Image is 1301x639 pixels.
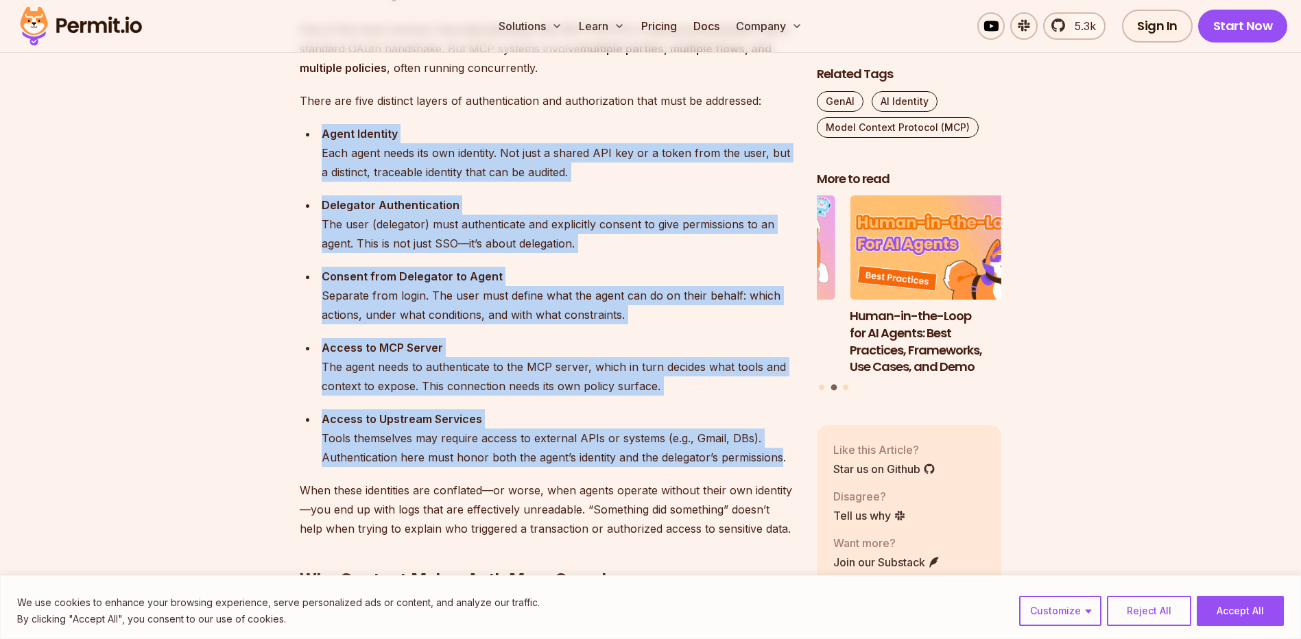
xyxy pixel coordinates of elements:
[322,412,482,426] strong: Access to Upstream Services
[833,507,906,524] a: Tell us why
[322,338,795,396] div: The agent needs to authenticate to the MCP server, which in turn decides what tools and context t...
[831,385,837,391] button: Go to slide 2
[300,42,772,75] strong: multiple parties, multiple flows, and multiple policies
[1043,12,1106,40] a: 5.3k
[817,117,979,138] a: Model Context Protocol (MCP)
[14,3,148,49] img: Permit logo
[1019,596,1101,626] button: Customize
[850,196,1035,300] img: Human-in-the-Loop for AI Agents: Best Practices, Frameworks, Use Cases, and Demo
[17,594,540,611] p: We use cookies to enhance your browsing experience, serve personalized ads or content, and analyz...
[322,409,795,467] div: Tools themselves may require access to external APIs or systems (e.g., Gmail, DBs). Authenticatio...
[636,12,682,40] a: Pricing
[730,12,808,40] button: Company
[843,385,848,390] button: Go to slide 3
[300,91,795,110] p: There are five distinct layers of authentication and authorization that must be addressed:
[17,611,540,627] p: By clicking "Accept All", you consent to our use of cookies.
[819,385,824,390] button: Go to slide 1
[650,196,835,376] li: 1 of 3
[850,308,1035,376] h3: Human-in-the-Loop for AI Agents: Best Practices, Frameworks, Use Cases, and Demo
[1122,10,1193,43] a: Sign In
[817,66,1002,83] h2: Related Tags
[850,196,1035,376] li: 2 of 3
[1066,18,1096,34] span: 5.3k
[850,196,1035,376] a: Human-in-the-Loop for AI Agents: Best Practices, Frameworks, Use Cases, and DemoHuman-in-the-Loop...
[573,12,630,40] button: Learn
[1198,10,1288,43] a: Start Now
[322,127,398,141] strong: Agent Identity
[817,171,1002,188] h2: More to read
[872,91,938,112] a: AI Identity
[688,12,725,40] a: Docs
[833,535,940,551] p: Want more?
[493,12,568,40] button: Solutions
[322,124,795,182] div: Each agent needs its own identity. Not just a shared API key or a token from the user, but a dist...
[833,461,935,477] a: Star us on Github
[322,195,795,253] div: The user (delegator) must authenticate and explicitly consent to give permissions to an agent. Th...
[650,308,835,342] h3: Why JWTs Can’t Handle AI Agent Access
[1107,596,1191,626] button: Reject All
[1197,596,1284,626] button: Accept All
[833,488,906,505] p: Disagree?
[322,267,795,324] div: Separate from login. The user must define what the agent can do on their behalf: which actions, u...
[300,481,795,538] p: When these identities are conflated—or worse, when agents operate without their own identity—you ...
[322,198,459,212] strong: Delegator Authentication
[322,341,443,354] strong: Access to MCP Server
[322,269,503,283] strong: Consent from Delegator to Agent
[833,554,940,570] a: Join our Substack
[817,91,863,112] a: GenAI
[833,442,935,458] p: Like this Article?
[817,196,1002,393] div: Posts
[300,514,795,590] h2: Why Context Makes Auth More Complex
